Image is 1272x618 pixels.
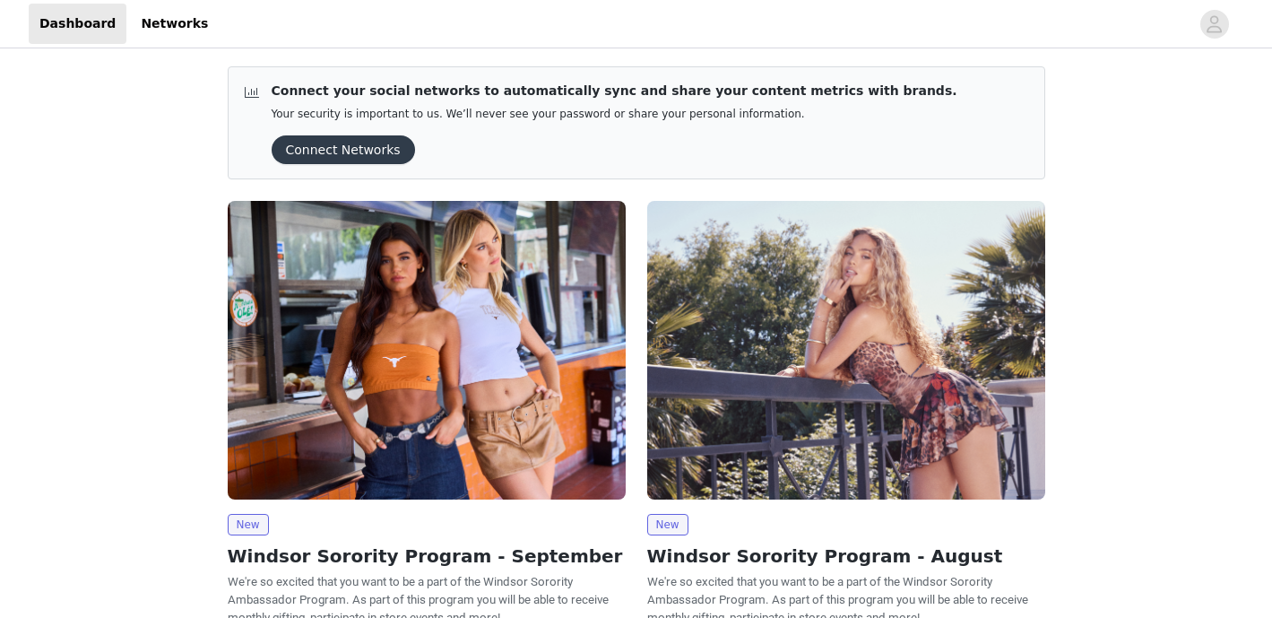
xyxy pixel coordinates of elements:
[29,4,126,44] a: Dashboard
[647,201,1045,500] img: Windsor
[647,514,688,535] span: New
[228,514,269,535] span: New
[228,201,626,500] img: Windsor
[647,543,1045,570] h2: Windsor Sorority Program - August
[130,4,219,44] a: Networks
[272,135,415,164] button: Connect Networks
[272,108,957,121] p: Your security is important to us. We’ll never see your password or share your personal information.
[1206,10,1223,39] div: avatar
[228,543,626,570] h2: Windsor Sorority Program - September
[272,82,957,100] p: Connect your social networks to automatically sync and share your content metrics with brands.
